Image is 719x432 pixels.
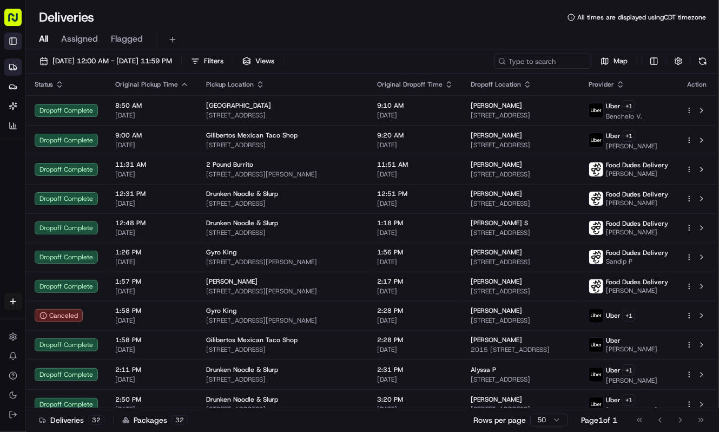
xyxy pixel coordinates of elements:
[115,248,189,257] span: 1:26 PM
[589,397,603,411] img: uber-new-logo.jpeg
[35,54,177,69] button: [DATE] 12:00 AM - [DATE] 11:59 PM
[206,405,360,414] span: [STREET_ADDRESS]
[377,199,453,208] span: [DATE]
[115,101,189,110] span: 8:50 AM
[255,56,274,66] span: Views
[115,306,189,315] span: 1:58 PM
[471,248,522,257] span: [PERSON_NAME]
[206,395,278,404] span: Drunken Noodle & Slurp
[589,162,603,176] img: food_dudes.png
[206,306,236,315] span: Gyro King
[83,168,105,177] span: [DATE]
[206,219,278,227] span: Drunken Noodle & Slurp
[108,269,131,277] span: Pylon
[377,248,453,257] span: 1:56 PM
[206,111,360,120] span: [STREET_ADDRESS]
[471,277,522,286] span: [PERSON_NAME]
[77,168,81,177] span: •
[695,54,710,69] button: Refresh
[206,258,360,266] span: [STREET_ADDRESS][PERSON_NAME]
[589,279,603,293] img: food_dudes.png
[115,287,189,296] span: [DATE]
[473,415,526,426] p: Rows per page
[606,311,621,320] span: Uber
[377,258,453,266] span: [DATE]
[606,406,657,415] span: [PERSON_NAME]
[589,368,603,382] img: uber-new-logo.jpeg
[206,277,258,286] span: [PERSON_NAME]
[377,277,453,286] span: 2:17 PM
[204,56,223,66] span: Filters
[87,238,178,258] a: 💻API Documentation
[606,248,668,257] span: Food Dudes Delivery
[377,365,453,374] span: 2:31 PM
[206,141,360,149] span: [STREET_ADDRESS]
[115,365,189,374] span: 2:11 PM
[52,56,172,66] span: [DATE] 12:00 AM - [DATE] 11:59 PM
[91,244,100,252] div: 💻
[11,44,197,61] p: Welcome 👋
[589,133,603,147] img: uber-new-logo.jpeg
[471,228,571,237] span: [STREET_ADDRESS]
[206,345,360,354] span: [STREET_ADDRESS]
[115,131,189,140] span: 9:00 AM
[606,190,668,199] span: Food Dudes Delivery
[11,244,19,252] div: 📗
[606,169,668,178] span: [PERSON_NAME]
[206,160,253,169] span: 2 Pound Burrito
[471,80,521,89] span: Dropoff Location
[471,111,571,120] span: [STREET_ADDRESS]
[28,70,179,82] input: Clear
[22,198,30,207] img: 1736555255976-a54dd68f-1ca7-489b-9aae-adbdc363a1c4
[34,168,75,177] span: FDD Support
[88,415,104,425] div: 32
[471,189,522,198] span: [PERSON_NAME]
[471,287,571,296] span: [STREET_ADDRESS]
[23,104,42,123] img: 9188753566659_6852d8bf1fb38e338040_72.png
[115,258,189,266] span: [DATE]
[115,80,178,89] span: Original Pickup Time
[39,9,94,26] h1: Deliveries
[115,405,189,414] span: [DATE]
[606,345,657,354] span: [PERSON_NAME]
[606,286,668,295] span: [PERSON_NAME]
[206,287,360,296] span: [STREET_ADDRESS][PERSON_NAME]
[606,102,621,110] span: Uber
[589,309,603,323] img: uber-new-logo.jpeg
[623,364,635,376] button: +1
[606,396,621,404] span: Uber
[115,345,189,354] span: [DATE]
[111,32,143,45] span: Flagged
[589,221,603,235] img: food_dudes.png
[206,199,360,208] span: [STREET_ADDRESS]
[377,111,453,120] span: [DATE]
[115,336,189,344] span: 1:58 PM
[471,405,571,414] span: [STREET_ADDRESS]
[11,11,32,33] img: Nash
[471,306,522,315] span: [PERSON_NAME]
[471,258,571,266] span: [STREET_ADDRESS]
[589,80,614,89] span: Provider
[115,395,189,404] span: 2:50 PM
[606,132,621,140] span: Uber
[377,336,453,344] span: 2:28 PM
[377,219,453,227] span: 1:18 PM
[471,101,522,110] span: [PERSON_NAME]
[377,228,453,237] span: [DATE]
[115,219,189,227] span: 12:48 PM
[90,198,94,206] span: •
[49,115,149,123] div: We're available if you need us!
[623,310,635,322] button: +1
[49,104,177,115] div: Start new chat
[471,365,496,374] span: Alyssa P
[377,405,453,414] span: [DATE]
[471,219,528,227] span: [PERSON_NAME] S
[122,415,188,426] div: Packages
[11,158,28,175] img: FDD Support
[11,187,28,205] img: Asif Zaman Khan
[96,198,118,206] span: [DATE]
[606,161,668,169] span: Food Dudes Delivery
[589,192,603,206] img: food_dudes.png
[471,345,571,354] span: 2015 [STREET_ADDRESS]
[377,306,453,315] span: 2:28 PM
